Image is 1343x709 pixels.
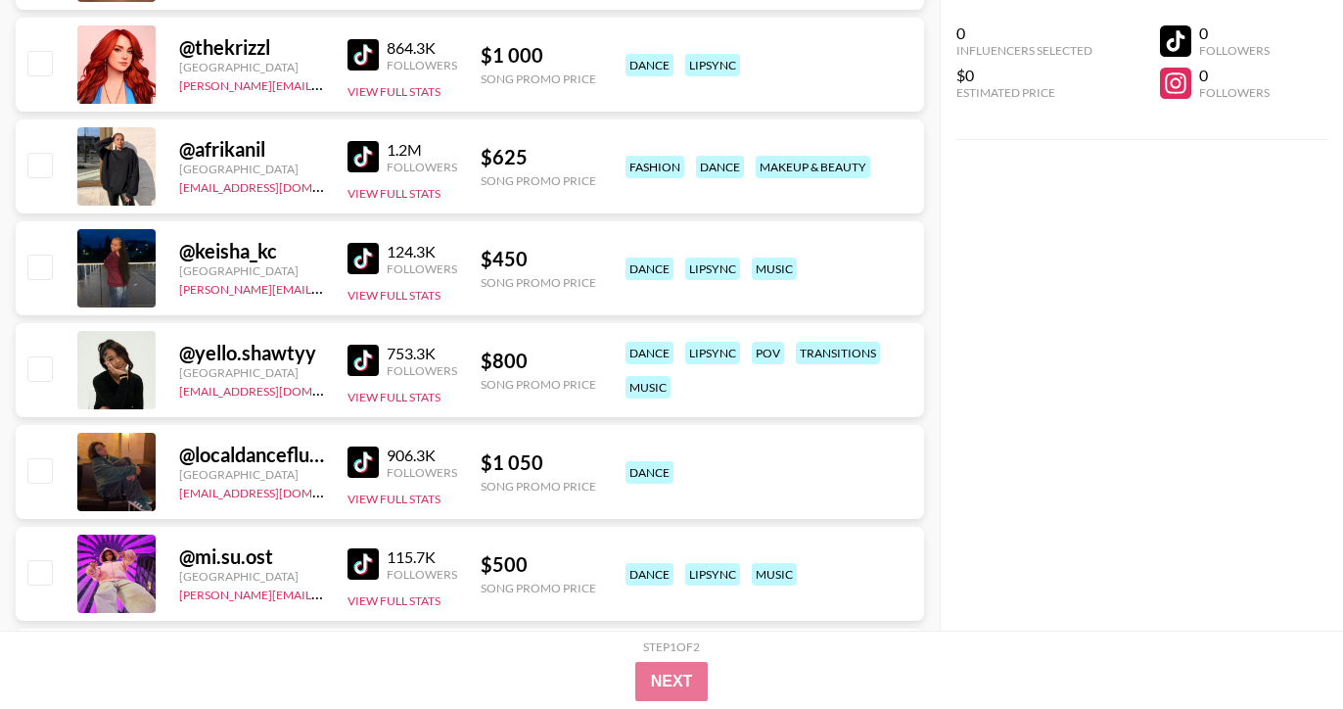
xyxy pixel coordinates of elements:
div: $ 625 [481,145,596,169]
div: Followers [1199,43,1270,58]
button: View Full Stats [347,390,440,404]
div: lipsync [685,258,740,280]
button: Next [635,662,709,701]
img: TikTok [347,548,379,580]
div: lipsync [685,54,740,76]
div: Followers [387,363,457,378]
a: [EMAIL_ADDRESS][DOMAIN_NAME] [179,380,376,399]
div: $ 500 [481,552,596,577]
div: @ keisha_kc [179,239,324,263]
div: makeup & beauty [756,156,870,178]
div: Estimated Price [956,85,1092,100]
iframe: Drift Widget Chat Controller [1245,611,1320,685]
button: View Full Stats [347,593,440,608]
div: $ 1 000 [481,43,596,68]
div: [GEOGRAPHIC_DATA] [179,569,324,584]
div: [GEOGRAPHIC_DATA] [179,365,324,380]
div: Followers [387,58,457,72]
div: Followers [387,465,457,480]
button: View Full Stats [347,492,440,506]
div: @ localdancefluencer [179,443,324,467]
div: $ 1 050 [481,450,596,475]
div: 124.3K [387,242,457,261]
div: Song Promo Price [481,479,596,494]
div: 906.3K [387,446,457,465]
img: TikTok [347,39,379,71]
div: 864.3K [387,38,457,58]
div: 0 [1199,66,1270,85]
div: fashion [625,156,684,178]
div: dance [696,156,744,178]
div: 115.7K [387,547,457,567]
a: [PERSON_NAME][EMAIL_ADDRESS][PERSON_NAME][DOMAIN_NAME] [179,74,562,93]
div: dance [625,461,673,484]
img: TikTok [347,447,379,478]
div: Influencers Selected [956,43,1092,58]
button: View Full Stats [347,288,440,303]
div: Song Promo Price [481,71,596,86]
div: lipsync [685,563,740,586]
div: @ mi.su.ost [179,544,324,569]
div: 1.2M [387,140,457,160]
div: Followers [387,261,457,276]
div: 0 [956,24,1092,43]
div: dance [625,54,673,76]
button: View Full Stats [347,186,440,201]
div: [GEOGRAPHIC_DATA] [179,60,324,74]
div: pov [752,342,784,364]
img: TikTok [347,345,379,376]
div: music [625,376,671,399]
a: [EMAIL_ADDRESS][DOMAIN_NAME] [179,482,376,500]
img: TikTok [347,141,379,172]
div: @ yello.shawtyy [179,341,324,365]
div: music [752,258,797,280]
div: Followers [1199,85,1270,100]
a: [EMAIL_ADDRESS][DOMAIN_NAME] [179,176,376,195]
div: Song Promo Price [481,173,596,188]
a: [PERSON_NAME][EMAIL_ADDRESS][PERSON_NAME][DOMAIN_NAME] [179,584,562,602]
div: [GEOGRAPHIC_DATA] [179,162,324,176]
div: 753.3K [387,344,457,363]
div: [GEOGRAPHIC_DATA] [179,467,324,482]
div: Song Promo Price [481,275,596,290]
div: $ 800 [481,349,596,373]
div: dance [625,563,673,586]
div: music [752,563,797,586]
a: [PERSON_NAME][EMAIL_ADDRESS][PERSON_NAME][DOMAIN_NAME] [179,278,562,297]
div: Song Promo Price [481,581,596,595]
div: $ 450 [481,247,596,271]
button: View Full Stats [347,84,440,99]
div: dance [625,342,673,364]
div: transitions [796,342,880,364]
div: @ afrikanil [179,137,324,162]
div: lipsync [685,342,740,364]
div: Song Promo Price [481,377,596,392]
div: Step 1 of 2 [643,639,700,654]
img: TikTok [347,243,379,274]
div: 0 [1199,24,1270,43]
div: dance [625,258,673,280]
div: Followers [387,567,457,582]
div: Followers [387,160,457,174]
div: $0 [956,66,1092,85]
div: [GEOGRAPHIC_DATA] [179,263,324,278]
div: @ thekrizzl [179,35,324,60]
